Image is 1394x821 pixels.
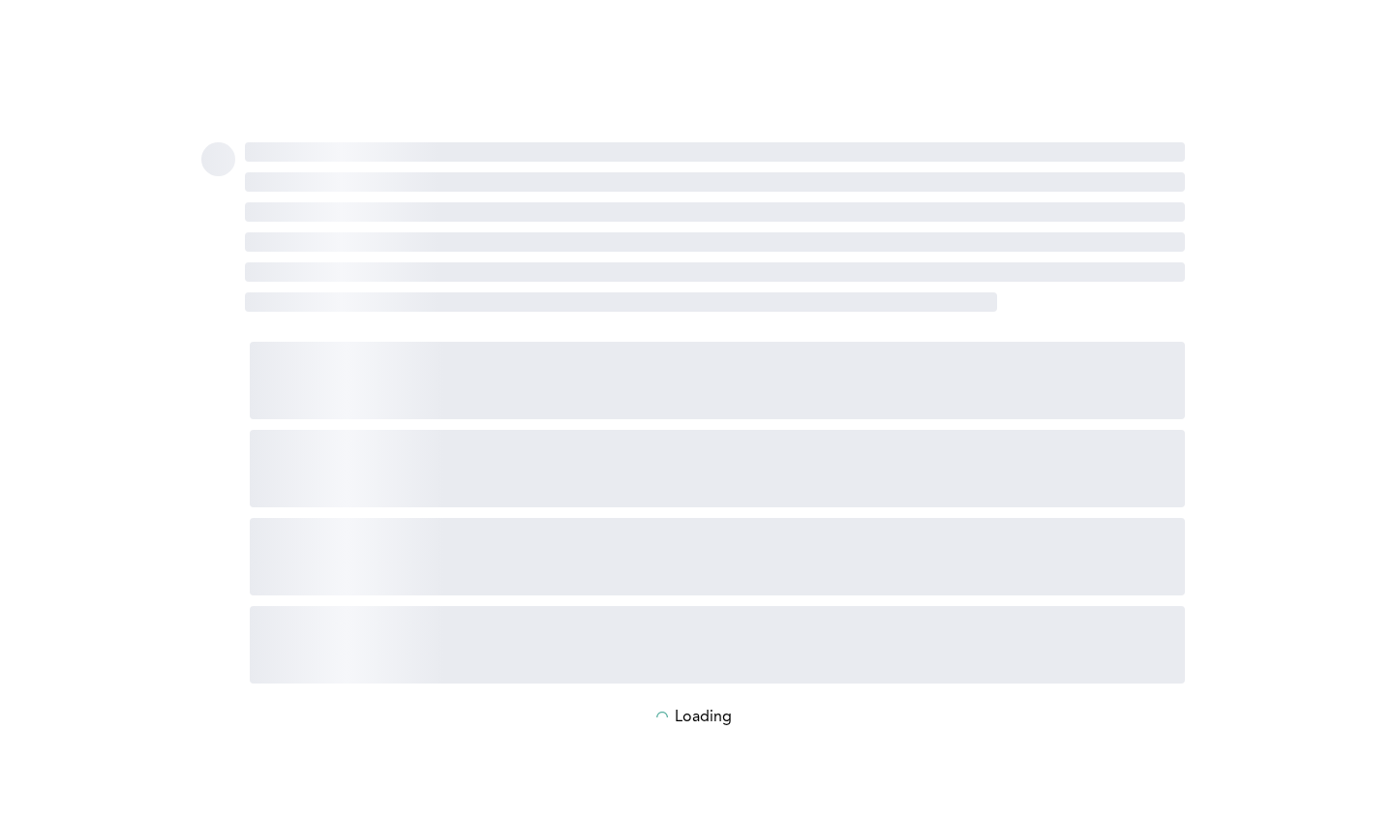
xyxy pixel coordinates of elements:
span: ‌ [250,606,1185,684]
span: ‌ [250,518,1185,595]
span: ‌ [245,202,1185,222]
span: ‌ [201,142,235,176]
span: ‌ [245,232,1185,252]
span: ‌ [250,430,1185,507]
span: ‌ [245,172,1185,192]
span: ‌ [250,342,1185,419]
span: ‌ [245,292,997,312]
p: Loading [675,709,732,726]
span: ‌ [245,142,1185,162]
span: ‌ [245,262,1185,282]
